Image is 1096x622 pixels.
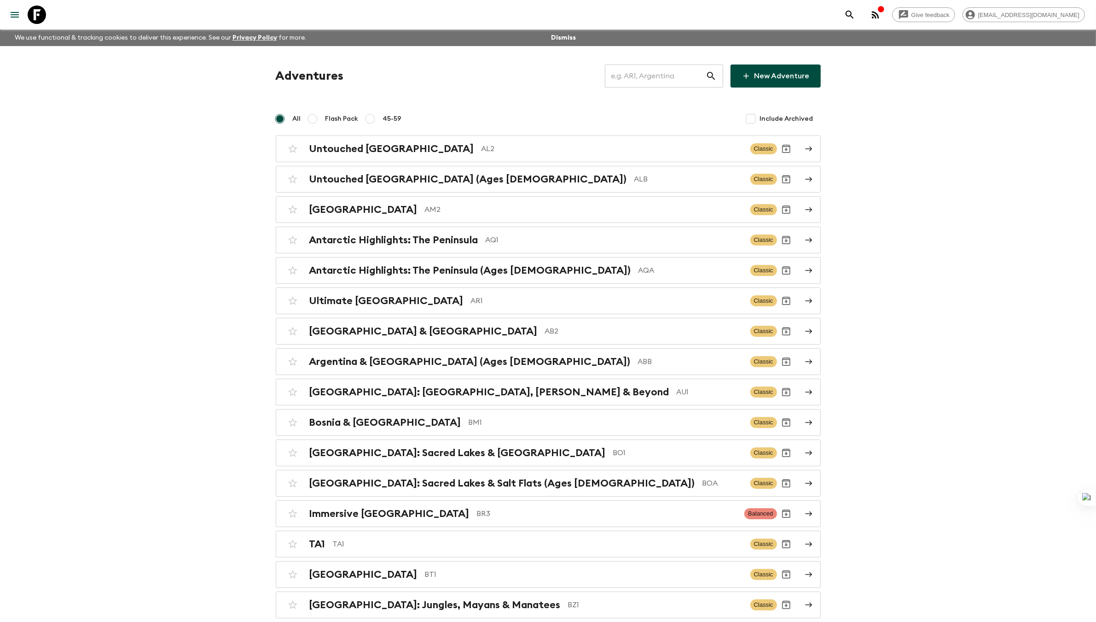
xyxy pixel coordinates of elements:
[309,508,470,520] h2: Immersive [GEOGRAPHIC_DATA]
[777,505,795,523] button: Archive
[276,348,821,375] a: Argentina & [GEOGRAPHIC_DATA] (Ages [DEMOGRAPHIC_DATA])ABBClassicArchive
[677,387,743,398] p: AU1
[750,387,777,398] span: Classic
[309,447,606,459] h2: [GEOGRAPHIC_DATA]: Sacred Lakes & [GEOGRAPHIC_DATA]
[309,356,631,368] h2: Argentina & [GEOGRAPHIC_DATA] (Ages [DEMOGRAPHIC_DATA])
[750,326,777,337] span: Classic
[309,173,627,185] h2: Untouched [GEOGRAPHIC_DATA] (Ages [DEMOGRAPHIC_DATA])
[973,12,1084,18] span: [EMAIL_ADDRESS][DOMAIN_NAME]
[309,264,631,276] h2: Antarctic Highlights: The Peninsula (Ages [DEMOGRAPHIC_DATA])
[276,67,344,85] h1: Adventures
[750,143,777,154] span: Classic
[276,592,821,618] a: [GEOGRAPHIC_DATA]: Jungles, Mayans & ManateesBZ1ClassicArchive
[486,235,743,246] p: AQ1
[613,447,743,458] p: BO1
[425,569,743,580] p: BT1
[731,65,821,88] a: New Adventure
[777,140,795,158] button: Archive
[963,7,1085,22] div: [EMAIL_ADDRESS][DOMAIN_NAME]
[276,409,821,436] a: Bosnia & [GEOGRAPHIC_DATA]BM1ClassicArchive
[276,561,821,588] a: [GEOGRAPHIC_DATA]BT1ClassicArchive
[481,143,743,154] p: AL2
[309,234,478,246] h2: Antarctic Highlights: The Peninsula
[276,196,821,223] a: [GEOGRAPHIC_DATA]AM2ClassicArchive
[383,114,402,123] span: 45-59
[841,6,859,24] button: search adventures
[750,478,777,489] span: Classic
[276,227,821,253] a: Antarctic Highlights: The PeninsulaAQ1ClassicArchive
[777,231,795,249] button: Archive
[777,261,795,280] button: Archive
[750,539,777,550] span: Classic
[425,204,743,215] p: AM2
[750,356,777,367] span: Classic
[276,440,821,466] a: [GEOGRAPHIC_DATA]: Sacred Lakes & [GEOGRAPHIC_DATA]BO1ClassicArchive
[11,29,310,46] p: We use functional & tracking cookies to deliver this experience. See our for more.
[638,265,743,276] p: AQA
[309,569,418,581] h2: [GEOGRAPHIC_DATA]
[750,569,777,580] span: Classic
[276,379,821,405] a: [GEOGRAPHIC_DATA]: [GEOGRAPHIC_DATA], [PERSON_NAME] & BeyondAU1ClassicArchive
[702,478,743,489] p: BOA
[750,174,777,185] span: Classic
[549,31,578,44] button: Dismiss
[276,288,821,314] a: Ultimate [GEOGRAPHIC_DATA]AR1ClassicArchive
[760,114,813,123] span: Include Archived
[750,447,777,458] span: Classic
[777,596,795,614] button: Archive
[605,63,706,89] input: e.g. AR1, Argentina
[276,166,821,193] a: Untouched [GEOGRAPHIC_DATA] (Ages [DEMOGRAPHIC_DATA])ALBClassicArchive
[750,295,777,306] span: Classic
[276,470,821,497] a: [GEOGRAPHIC_DATA]: Sacred Lakes & Salt Flats (Ages [DEMOGRAPHIC_DATA])BOAClassicArchive
[325,114,359,123] span: Flash Pack
[568,599,743,610] p: BZ1
[777,200,795,219] button: Archive
[777,352,795,371] button: Archive
[6,6,24,24] button: menu
[750,417,777,428] span: Classic
[777,292,795,310] button: Archive
[309,477,695,489] h2: [GEOGRAPHIC_DATA]: Sacred Lakes & Salt Flats (Ages [DEMOGRAPHIC_DATA])
[777,444,795,462] button: Archive
[638,356,743,367] p: ABB
[750,599,777,610] span: Classic
[634,174,743,185] p: ALB
[906,12,955,18] span: Give feedback
[777,535,795,553] button: Archive
[276,135,821,162] a: Untouched [GEOGRAPHIC_DATA]AL2ClassicArchive
[309,204,418,216] h2: [GEOGRAPHIC_DATA]
[276,257,821,284] a: Antarctic Highlights: The Peninsula (Ages [DEMOGRAPHIC_DATA])AQAClassicArchive
[469,417,743,428] p: BM1
[750,204,777,215] span: Classic
[477,508,737,519] p: BR3
[777,565,795,584] button: Archive
[333,539,743,550] p: TA1
[276,500,821,527] a: Immersive [GEOGRAPHIC_DATA]BR3BalancedArchive
[309,417,461,428] h2: Bosnia & [GEOGRAPHIC_DATA]
[309,325,538,337] h2: [GEOGRAPHIC_DATA] & [GEOGRAPHIC_DATA]
[309,538,325,550] h2: TA1
[471,295,743,306] p: AR1
[309,599,561,611] h2: [GEOGRAPHIC_DATA]: Jungles, Mayans & Manatees
[309,386,669,398] h2: [GEOGRAPHIC_DATA]: [GEOGRAPHIC_DATA], [PERSON_NAME] & Beyond
[309,295,464,307] h2: Ultimate [GEOGRAPHIC_DATA]
[750,235,777,246] span: Classic
[276,318,821,345] a: [GEOGRAPHIC_DATA] & [GEOGRAPHIC_DATA]AB2ClassicArchive
[232,35,277,41] a: Privacy Policy
[276,531,821,557] a: TA1TA1ClassicArchive
[309,143,474,155] h2: Untouched [GEOGRAPHIC_DATA]
[545,326,743,337] p: AB2
[744,508,777,519] span: Balanced
[892,7,955,22] a: Give feedback
[777,322,795,340] button: Archive
[750,265,777,276] span: Classic
[777,413,795,432] button: Archive
[293,114,301,123] span: All
[777,474,795,493] button: Archive
[777,383,795,401] button: Archive
[777,170,795,188] button: Archive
